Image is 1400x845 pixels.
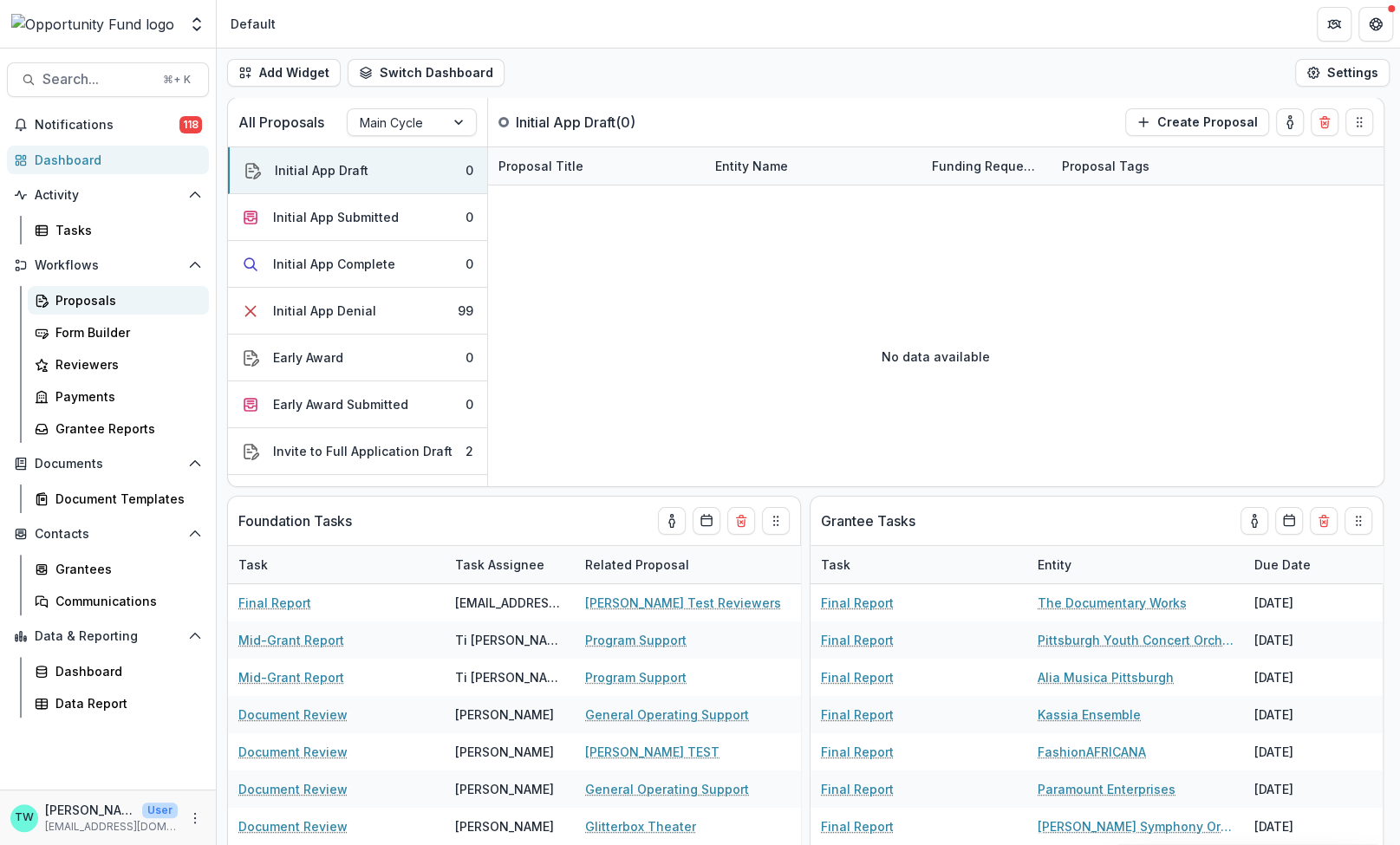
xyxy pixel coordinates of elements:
[1310,507,1338,535] button: Delete card
[1038,705,1141,724] a: Kassia Ensemble
[11,14,174,35] img: Opportunity Fund logo
[1052,147,1268,185] div: Proposal Tags
[821,780,894,798] a: Final Report
[705,157,798,175] div: Entity Name
[791,584,921,621] div: 08/15/2025
[224,11,283,36] nav: breadcrumb
[228,428,487,475] button: Invite to Full Application Draft2
[273,302,376,320] div: Initial App Denial
[35,188,181,203] span: Activity
[273,208,399,226] div: Initial App Submitted
[791,621,921,659] div: 08/22/2025
[585,743,720,761] a: [PERSON_NAME] TEST
[185,808,205,829] button: More
[348,59,505,87] button: Switch Dashboard
[445,546,575,583] div: Task Assignee
[55,490,195,508] div: Document Templates
[791,808,921,845] div: 09/11/2025
[7,181,209,209] button: Open Activity
[466,208,473,226] div: 0
[585,705,749,724] a: General Operating Support
[1244,696,1374,733] div: [DATE]
[1275,507,1303,535] button: Calendar
[455,668,564,686] div: Ti [PERSON_NAME]
[455,780,554,798] div: [PERSON_NAME]
[1038,631,1234,649] a: Pittsburgh Youth Concert Orchestra
[821,817,894,835] a: Final Report
[228,194,487,241] button: Initial App Submitted0
[179,116,202,133] span: 118
[811,556,861,574] div: Task
[811,546,1027,583] div: Task
[238,510,352,531] p: Foundation Tasks
[28,350,209,379] a: Reviewers
[228,546,445,583] div: Task
[921,147,1052,185] div: Funding Requested
[238,668,344,686] a: Mid-Grant Report
[238,594,311,612] a: Final Report
[35,151,195,169] div: Dashboard
[466,442,473,460] div: 2
[921,157,1052,175] div: Funding Requested
[45,801,135,819] p: [PERSON_NAME]
[1027,556,1082,574] div: Entity
[28,414,209,443] a: Grantee Reports
[7,520,209,548] button: Open Contacts
[488,147,705,185] div: Proposal Title
[28,555,209,583] a: Grantees
[821,743,894,761] a: Final Report
[238,743,348,761] a: Document Review
[238,631,344,649] a: Mid-Grant Report
[791,659,921,696] div: 08/22/2025
[185,7,209,42] button: Open entity switcher
[273,348,343,367] div: Early Award
[238,112,324,133] p: All Proposals
[1038,668,1174,686] a: Alia Musica Pittsburgh
[273,255,395,273] div: Initial App Complete
[7,251,209,279] button: Open Workflows
[35,258,181,273] span: Workflows
[466,161,473,179] div: 0
[1052,157,1160,175] div: Proposal Tags
[55,592,195,610] div: Communications
[1244,808,1374,845] div: [DATE]
[227,59,341,87] button: Add Widget
[55,355,195,374] div: Reviewers
[55,387,195,406] div: Payments
[28,484,209,513] a: Document Templates
[7,622,209,650] button: Open Data & Reporting
[575,546,791,583] div: Related Proposal
[1038,743,1146,761] a: FashionAFRICANA
[7,146,209,174] a: Dashboard
[821,705,894,724] a: Final Report
[28,587,209,615] a: Communications
[585,668,687,686] a: Program Support
[821,510,915,531] p: Grantee Tasks
[488,157,594,175] div: Proposal Title
[455,817,554,835] div: [PERSON_NAME]
[1317,7,1351,42] button: Partners
[228,288,487,335] button: Initial App Denial99
[55,291,195,309] div: Proposals
[821,631,894,649] a: Final Report
[1345,507,1372,535] button: Drag
[28,318,209,347] a: Form Builder
[55,662,195,680] div: Dashboard
[273,442,453,460] div: Invite to Full Application Draft
[791,696,921,733] div: 09/09/2025
[35,527,181,542] span: Contacts
[7,62,209,97] button: Search...
[585,594,781,612] a: [PERSON_NAME] Test Reviewers
[160,70,194,89] div: ⌘ + K
[55,323,195,341] div: Form Builder
[35,457,181,471] span: Documents
[791,546,921,583] div: Due Date
[142,803,178,818] p: User
[1244,621,1374,659] div: [DATE]
[28,689,209,718] a: Data Report
[28,286,209,315] a: Proposals
[1244,556,1321,574] div: Due Date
